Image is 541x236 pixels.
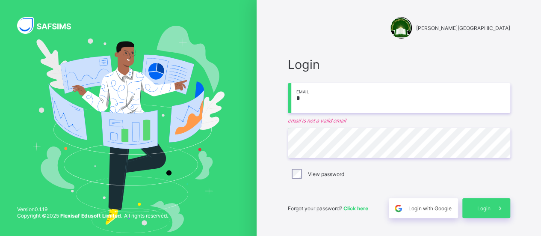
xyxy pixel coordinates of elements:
[60,212,123,219] strong: Flexisaf Edusoft Limited.
[288,117,510,124] em: email is not a valid email
[343,205,368,212] a: Click here
[393,203,403,213] img: google.396cfc9801f0270233282035f929180a.svg
[408,205,452,212] span: Login with Google
[288,57,510,72] span: Login
[416,25,510,31] span: [PERSON_NAME][GEOGRAPHIC_DATA]
[288,205,368,212] span: Forgot your password?
[17,17,81,34] img: SAFSIMS Logo
[308,171,344,177] label: View password
[17,212,168,219] span: Copyright © 2025 All rights reserved.
[32,26,224,233] img: Hero Image
[477,205,491,212] span: Login
[17,206,168,212] span: Version 0.1.19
